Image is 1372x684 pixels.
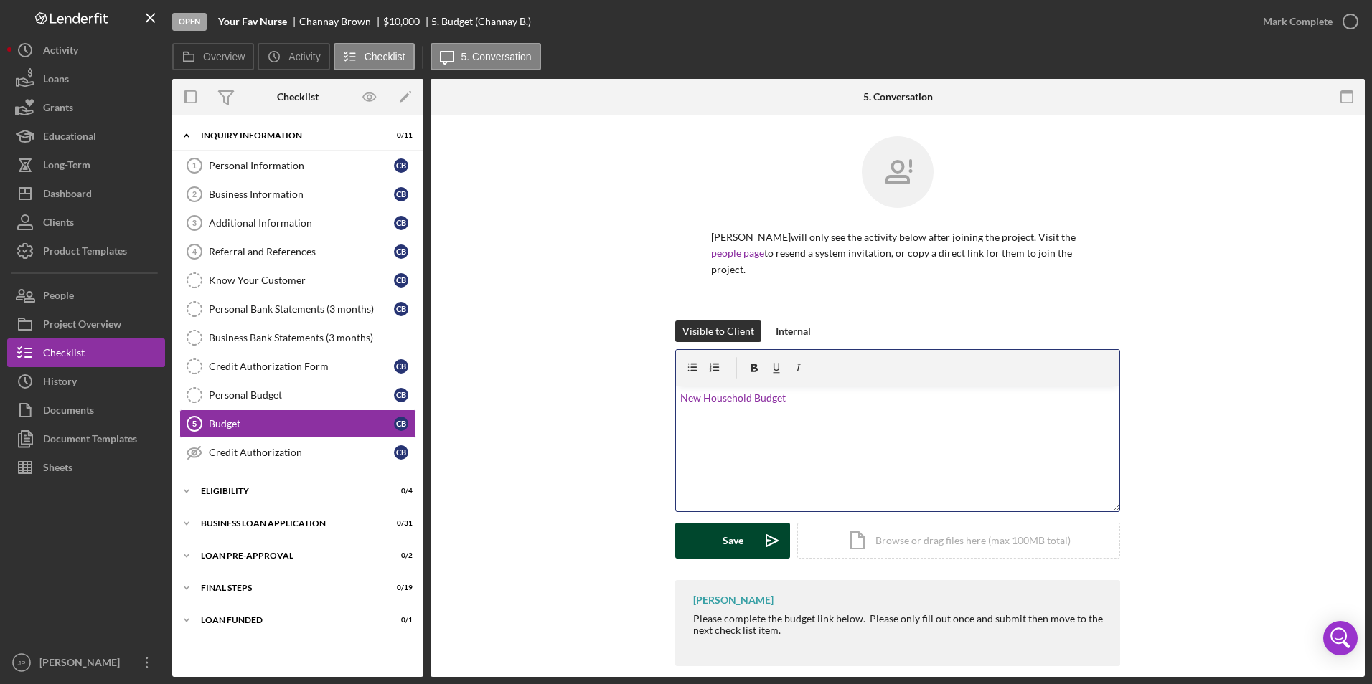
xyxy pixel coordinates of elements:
div: [PERSON_NAME] [36,648,129,680]
div: 5. Conversation [863,91,933,103]
div: C B [394,187,408,201]
div: Grants [43,93,73,125]
button: Sheets [7,453,165,482]
label: 5. Conversation [461,51,532,62]
div: Save [723,523,743,559]
div: 0 / 19 [387,584,413,592]
a: New Household Budget [680,391,786,404]
div: Educational [43,122,96,154]
div: C B [394,388,408,402]
div: Checklist [277,91,319,103]
a: Personal Bank Statements (3 months)CB [179,295,416,323]
button: Documents [7,396,165,424]
div: Clients [43,208,74,240]
div: C B [394,273,408,288]
div: 0 / 11 [387,131,413,140]
div: C B [394,302,408,316]
div: Documents [43,396,94,428]
div: Project Overview [43,310,121,342]
a: Credit Authorization FormCB [179,352,416,381]
label: Checklist [365,51,405,62]
a: Know Your CustomerCB [179,266,416,295]
button: History [7,367,165,396]
div: 5. Budget (Channay B.) [431,16,531,27]
label: Overview [203,51,245,62]
div: Additional Information [209,217,394,229]
div: Personal Budget [209,389,394,401]
div: Open Intercom Messenger [1323,621,1358,655]
div: C B [394,158,408,173]
div: C B [394,417,408,431]
div: 0 / 31 [387,519,413,528]
div: Document Templates [43,424,137,457]
a: people page [711,247,764,259]
div: Activity [43,36,78,68]
button: Product Templates [7,237,165,265]
a: 1Personal InformationCB [179,151,416,180]
b: Your Fav Nurse [218,16,287,27]
button: Grants [7,93,165,122]
div: Sheets [43,453,72,485]
a: Activity [7,36,165,65]
a: 5BudgetCB [179,409,416,438]
button: Visible to Client [675,320,761,342]
tspan: 1 [192,161,197,170]
div: Open [172,13,207,31]
button: Overview [172,43,254,70]
a: 2Business InformationCB [179,180,416,209]
div: Credit Authorization Form [209,361,394,372]
tspan: 2 [192,190,197,199]
text: JP [17,659,25,667]
a: Business Bank Statements (3 months) [179,323,416,352]
div: Please complete the budget link below. Please only fill out once and submit then move to the next... [693,613,1106,636]
div: History [43,367,77,399]
div: FINAL STEPS [201,584,377,592]
p: [PERSON_NAME] will only see the activity below after joining the project. Visit the to resend a s... [711,229,1084,277]
div: BUSINESS LOAN APPLICATION [201,519,377,528]
button: 5. Conversation [431,43,541,70]
div: Product Templates [43,237,127,269]
div: Credit Authorization [209,447,394,458]
tspan: 4 [192,247,197,256]
tspan: 5 [192,419,197,428]
tspan: 3 [192,219,197,227]
div: Internal [776,320,811,342]
button: Internal [769,320,818,342]
div: Visible to Client [682,320,754,342]
div: 0 / 4 [387,487,413,495]
span: $10,000 [383,15,420,27]
label: Activity [288,51,320,62]
div: Checklist [43,338,85,371]
div: C B [394,244,408,259]
button: Loans [7,65,165,93]
button: Document Templates [7,424,165,453]
button: Dashboard [7,179,165,208]
button: Checklist [334,43,415,70]
div: ELIGIBILITY [201,487,377,495]
div: Budget [209,418,394,429]
button: Clients [7,208,165,237]
a: Personal BudgetCB [179,381,416,409]
div: Dashboard [43,179,92,212]
div: Loans [43,65,69,97]
button: Educational [7,122,165,151]
div: Know Your Customer [209,275,394,286]
button: People [7,281,165,310]
button: Save [675,523,790,559]
button: Project Overview [7,310,165,338]
a: Credit AuthorizationCB [179,438,416,467]
div: Long-Term [43,151,90,183]
a: 4Referral and ReferencesCB [179,237,416,266]
div: INQUIRY INFORMATION [201,131,377,140]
